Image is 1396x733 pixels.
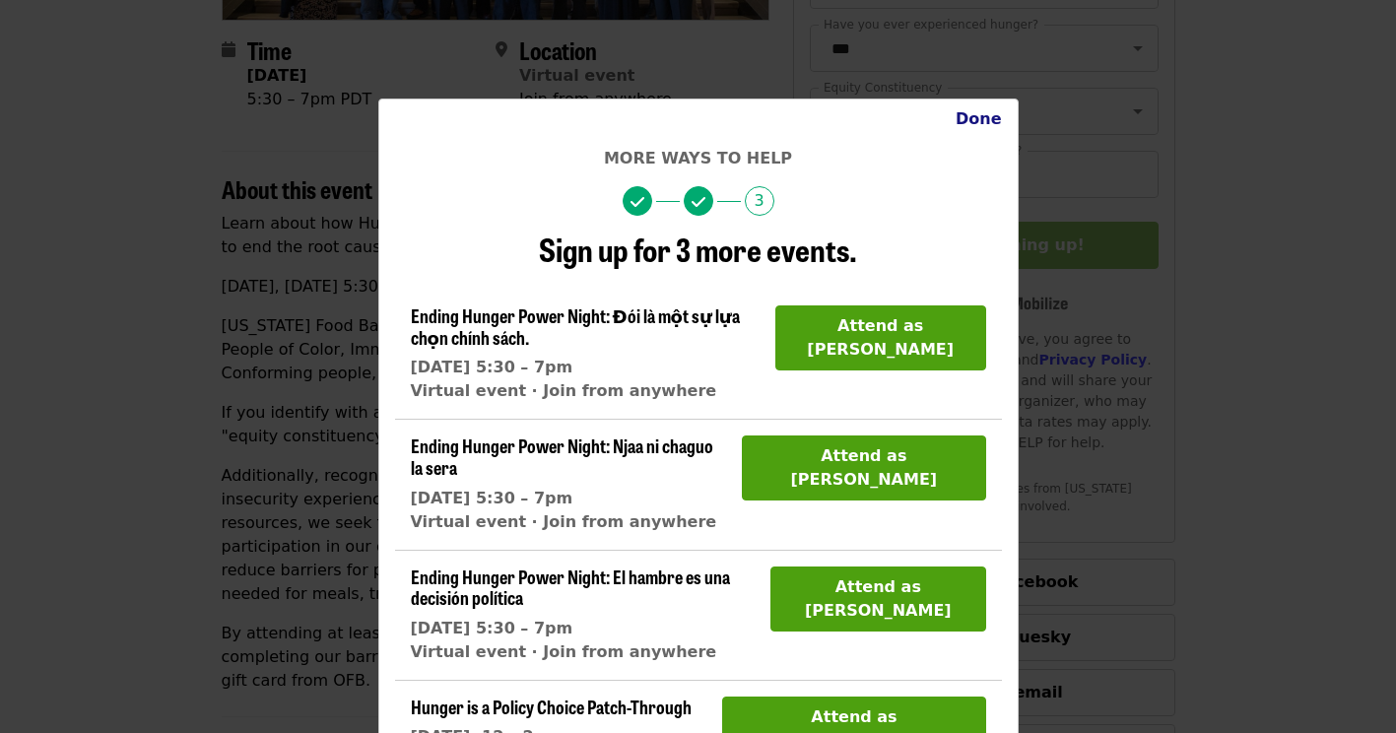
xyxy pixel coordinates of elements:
div: Virtual event · Join from anywhere [411,379,760,403]
span: Ending Hunger Power Night: Njaa ni chaguo la sera [411,433,713,480]
button: Attend as [PERSON_NAME] [775,305,986,370]
a: Ending Hunger Power Night: El hambre es una decisión política[DATE] 5:30 – 7pmVirtual event · Joi... [411,566,756,664]
div: [DATE] 5:30 – 7pm [411,617,756,640]
span: 3 [745,186,774,216]
span: More ways to help [604,149,792,167]
div: Virtual event · Join from anywhere [411,640,756,664]
a: Ending Hunger Power Night: Njaa ni chaguo la sera[DATE] 5:30 – 7pmVirtual event · Join from anywhere [411,435,727,533]
span: Ending Hunger Power Night: El hambre es una decisión política [411,564,730,611]
button: Attend as [PERSON_NAME] [770,566,985,632]
span: Hunger is a Policy Choice Patch-Through [411,694,692,719]
div: [DATE] 5:30 – 7pm [411,487,727,510]
div: Virtual event · Join from anywhere [411,510,727,534]
button: Attend as [PERSON_NAME] [742,435,985,500]
span: Sign up for 3 more events. [539,226,857,272]
div: [DATE] 5:30 – 7pm [411,356,760,379]
button: Close [940,100,1018,139]
span: Ending Hunger Power Night: Đói là một sự lựa chọn chính sách. [411,302,740,350]
a: Ending Hunger Power Night: Đói là một sự lựa chọn chính sách.[DATE] 5:30 – 7pmVirtual event · Joi... [411,305,760,403]
i: check icon [631,193,644,212]
i: check icon [692,193,705,212]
